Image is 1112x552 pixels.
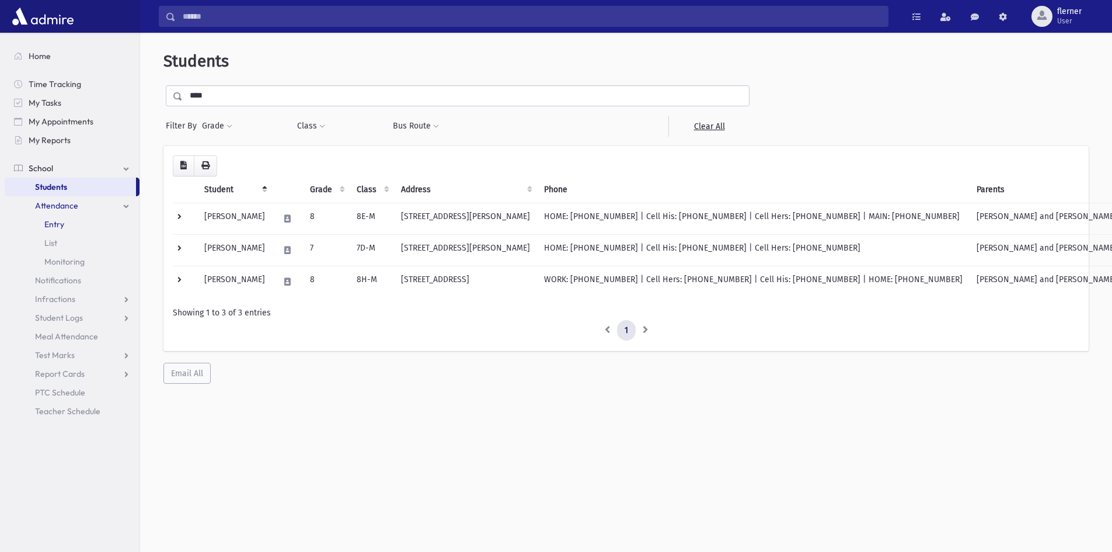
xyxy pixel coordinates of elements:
[173,155,194,176] button: CSV
[163,363,211,384] button: Email All
[197,203,272,234] td: [PERSON_NAME]
[35,294,75,304] span: Infractions
[35,182,67,192] span: Students
[194,155,217,176] button: Print
[303,203,350,234] td: 8
[5,234,140,252] a: List
[5,252,140,271] a: Monitoring
[303,266,350,297] td: 8
[5,364,140,383] a: Report Cards
[176,6,888,27] input: Search
[303,234,350,266] td: 7
[5,112,140,131] a: My Appointments
[5,271,140,290] a: Notifications
[197,176,272,203] th: Student: activate to sort column descending
[5,327,140,346] a: Meal Attendance
[201,116,233,137] button: Grade
[5,290,140,308] a: Infractions
[394,234,537,266] td: [STREET_ADDRESS][PERSON_NAME]
[29,98,61,108] span: My Tasks
[29,135,71,145] span: My Reports
[5,215,140,234] a: Entry
[163,51,229,71] span: Students
[35,406,100,416] span: Teacher Schedule
[35,387,85,398] span: PTC Schedule
[394,266,537,297] td: [STREET_ADDRESS]
[35,369,85,379] span: Report Cards
[1057,7,1082,16] span: flerner
[5,196,140,215] a: Attendance
[44,219,64,230] span: Entry
[197,234,272,266] td: [PERSON_NAME]
[35,200,78,211] span: Attendance
[29,79,81,89] span: Time Tracking
[5,178,136,196] a: Students
[350,234,394,266] td: 7D-M
[537,234,970,266] td: HOME: [PHONE_NUMBER] | Cell His: [PHONE_NUMBER] | Cell Hers: [PHONE_NUMBER]
[166,120,201,132] span: Filter By
[394,203,537,234] td: [STREET_ADDRESS][PERSON_NAME]
[1057,16,1082,26] span: User
[5,93,140,112] a: My Tasks
[394,176,537,203] th: Address: activate to sort column ascending
[5,75,140,93] a: Time Tracking
[5,159,140,178] a: School
[35,275,81,286] span: Notifications
[29,116,93,127] span: My Appointments
[5,308,140,327] a: Student Logs
[5,346,140,364] a: Test Marks
[35,350,75,360] span: Test Marks
[5,383,140,402] a: PTC Schedule
[350,203,394,234] td: 8E-M
[29,163,53,173] span: School
[44,238,57,248] span: List
[173,307,1079,319] div: Showing 1 to 3 of 3 entries
[197,266,272,297] td: [PERSON_NAME]
[297,116,326,137] button: Class
[303,176,350,203] th: Grade: activate to sort column ascending
[35,313,83,323] span: Student Logs
[537,266,970,297] td: WORK: [PHONE_NUMBER] | Cell Hers: [PHONE_NUMBER] | Cell His: [PHONE_NUMBER] | HOME: [PHONE_NUMBER]
[617,320,636,341] a: 1
[350,266,394,297] td: 8H-M
[9,5,76,28] img: AdmirePro
[35,331,98,342] span: Meal Attendance
[29,51,51,61] span: Home
[392,116,440,137] button: Bus Route
[5,47,140,65] a: Home
[537,176,970,203] th: Phone
[350,176,394,203] th: Class: activate to sort column ascending
[44,256,85,267] span: Monitoring
[5,131,140,150] a: My Reports
[537,203,970,234] td: HOME: [PHONE_NUMBER] | Cell His: [PHONE_NUMBER] | Cell Hers: [PHONE_NUMBER] | MAIN: [PHONE_NUMBER]
[5,402,140,421] a: Teacher Schedule
[668,116,750,137] a: Clear All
